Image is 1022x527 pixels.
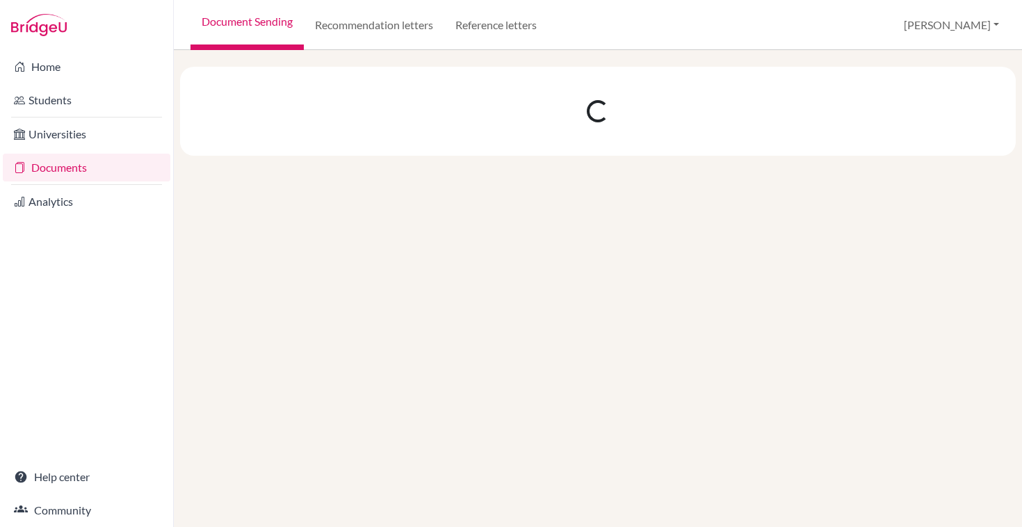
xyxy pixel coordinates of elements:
a: Home [3,53,170,81]
a: Analytics [3,188,170,216]
a: Documents [3,154,170,181]
a: Students [3,86,170,114]
button: [PERSON_NAME] [898,12,1005,38]
img: Bridge-U [11,14,67,36]
a: Help center [3,463,170,491]
a: Community [3,496,170,524]
a: Universities [3,120,170,148]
